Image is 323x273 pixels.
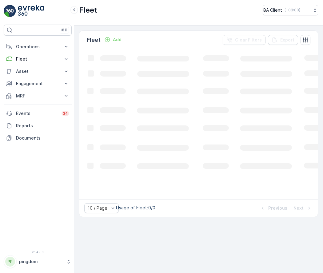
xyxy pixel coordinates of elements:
[263,7,282,13] p: QA Client
[293,204,313,212] button: Next
[4,132,72,144] a: Documents
[268,35,298,45] button: Export
[16,44,59,50] p: Operations
[4,90,72,102] button: MRF
[113,37,122,43] p: Add
[102,36,124,43] button: Add
[259,204,288,212] button: Previous
[116,205,155,211] p: Usage of Fleet : 0/0
[16,110,58,117] p: Events
[16,56,59,62] p: Fleet
[268,205,287,211] p: Previous
[19,259,63,265] p: pingdom
[293,205,304,211] p: Next
[18,5,44,17] img: logo_light-DOdMpM7g.png
[223,35,265,45] button: Clear Filters
[4,77,72,90] button: Engagement
[235,37,262,43] p: Clear Filters
[4,120,72,132] a: Reports
[16,123,69,129] p: Reports
[4,107,72,120] a: Events34
[16,68,59,74] p: Asset
[63,111,68,116] p: 34
[4,53,72,65] button: Fleet
[87,36,101,44] p: Fleet
[16,93,59,99] p: MRF
[285,8,300,13] p: ( +03:00 )
[16,81,59,87] p: Engagement
[4,255,72,268] button: PPpingdom
[5,257,15,267] div: PP
[280,37,294,43] p: Export
[263,5,318,15] button: QA Client(+03:00)
[4,41,72,53] button: Operations
[4,65,72,77] button: Asset
[16,135,69,141] p: Documents
[4,250,72,254] span: v 1.49.0
[61,28,67,33] p: ⌘B
[4,5,16,17] img: logo
[79,5,97,15] p: Fleet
